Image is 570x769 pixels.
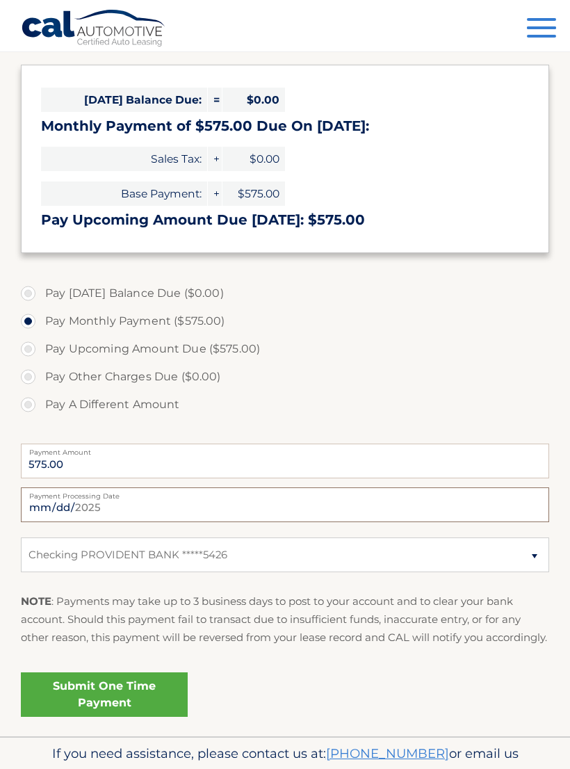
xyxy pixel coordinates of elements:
a: Cal Automotive [21,9,167,49]
span: $575.00 [222,181,285,206]
span: $0.00 [222,147,285,171]
span: = [208,88,222,112]
label: Pay [DATE] Balance Due ($0.00) [21,280,549,307]
span: [DATE] Balance Due: [41,88,207,112]
h3: Pay Upcoming Amount Due [DATE]: $575.00 [41,211,529,229]
label: Pay Other Charges Due ($0.00) [21,363,549,391]
h3: Monthly Payment of $575.00 Due On [DATE]: [41,118,529,135]
span: $0.00 [222,88,285,112]
label: Payment Processing Date [21,487,549,499]
strong: NOTE [21,594,51,608]
label: Pay Upcoming Amount Due ($575.00) [21,335,549,363]
span: + [208,181,222,206]
label: Pay A Different Amount [21,391,549,419]
p: : Payments may take up to 3 business days to post to your account and to clear your bank account.... [21,592,549,647]
span: + [208,147,222,171]
input: Payment Amount [21,444,549,478]
label: Pay Monthly Payment ($575.00) [21,307,549,335]
a: Submit One Time Payment [21,672,188,717]
button: Menu [527,18,556,41]
span: Sales Tax: [41,147,207,171]
input: Payment Date [21,487,549,522]
a: [PHONE_NUMBER] [326,745,449,761]
span: Base Payment: [41,181,207,206]
label: Payment Amount [21,444,549,455]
